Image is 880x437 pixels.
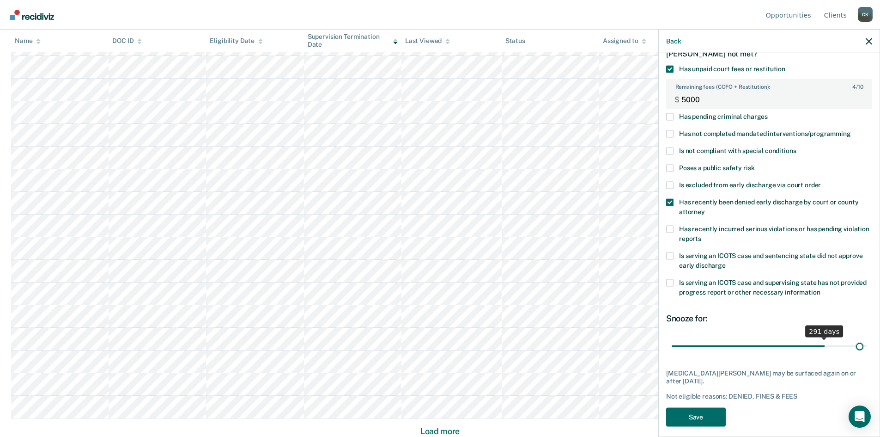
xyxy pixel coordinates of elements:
[210,37,263,45] div: Eligibility Date
[679,279,867,296] span: Is serving an ICOTS case and supervising state has not provided progress report or other necessar...
[603,37,646,45] div: Assigned to
[679,130,851,137] span: Has not completed mandated interventions/programming
[405,37,450,45] div: Last Viewed
[858,7,873,22] div: C K
[666,393,872,400] div: Not eligible reasons: DENIED, FINES & FEES
[666,408,726,427] button: Save
[666,369,872,385] div: [MEDICAL_DATA][PERSON_NAME] may be surfaced again on or after [DATE].
[679,225,869,242] span: Has recently incurred serious violations or has pending violation reports
[805,326,843,338] div: 291 days
[858,7,873,22] button: Profile dropdown button
[679,147,796,154] span: Is not compliant with special conditions
[505,37,525,45] div: Status
[666,314,872,324] div: Snooze for:
[679,65,785,72] span: Has unpaid court fees or restitution
[679,181,821,189] span: Is excluded from early discharge via court order
[852,83,856,90] span: 4
[667,80,871,90] label: Remaining fees (COFO + Restitution):
[849,406,871,428] div: Open Intercom Messenger
[679,113,768,120] span: Has pending criminal charges
[308,33,398,49] div: Supervision Termination Date
[418,426,462,437] button: Load more
[679,198,859,215] span: Has recently been denied early discharge by court or county attorney
[852,83,863,90] span: / 10
[680,92,862,107] input: Please enter the total amount of remaining fees
[10,10,54,20] img: Recidiviz
[679,252,862,269] span: Is serving an ICOTS case and sentencing state did not approve early discharge
[666,37,681,45] button: Back
[15,37,41,45] div: Name
[112,37,142,45] div: DOC ID
[674,95,680,104] div: $
[679,164,754,172] span: Poses a public safety risk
